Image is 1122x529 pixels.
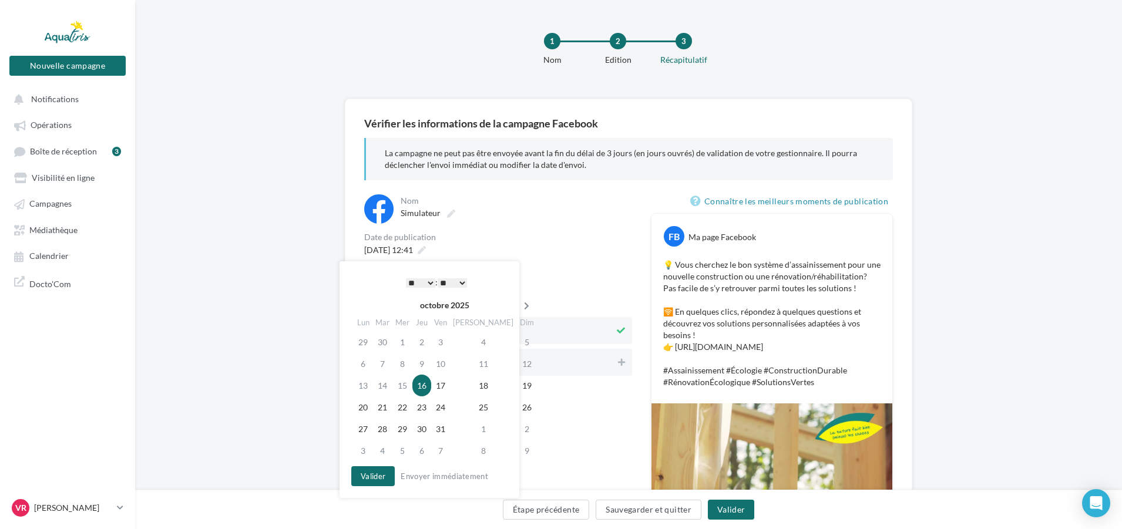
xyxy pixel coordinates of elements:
div: Vérifier les informations de la campagne Facebook [364,118,893,129]
td: 9 [412,353,431,375]
td: 15 [392,375,412,396]
td: 9 [516,440,537,461]
th: Jeu [412,314,431,331]
span: [DATE] 12:41 [364,245,413,255]
td: 30 [412,418,431,440]
div: Edition [580,54,656,66]
td: 2 [412,331,431,353]
a: Visibilité en ligne [7,167,128,188]
div: Date de publication [364,233,632,241]
td: 3 [431,331,450,353]
td: 3 [354,440,372,461]
td: 16 [412,375,431,396]
a: VR [PERSON_NAME] [9,497,126,519]
td: 4 [372,440,392,461]
a: Opérations [7,114,128,135]
a: Campagnes [7,193,128,214]
td: 5 [392,440,412,461]
td: 20 [354,396,372,418]
td: 6 [412,440,431,461]
td: 23 [412,396,431,418]
div: 3 [676,33,692,49]
a: Médiathèque [7,219,128,240]
span: Notifications [31,94,79,104]
td: 12 [516,353,537,375]
button: Notifications [7,88,123,109]
div: 2 [610,33,626,49]
div: : [377,274,496,291]
p: 💡 Vous cherchez le bon système d’assainissement pour une nouvelle construction ou une rénovation/... [663,259,881,388]
td: 21 [372,396,392,418]
td: 31 [431,418,450,440]
th: octobre 2025 [372,296,516,314]
td: 1 [392,331,412,353]
td: 10 [431,353,450,375]
td: 27 [354,418,372,440]
span: Visibilité en ligne [32,173,95,183]
td: 7 [372,353,392,375]
td: 19 [516,375,537,396]
th: Dim [516,314,537,331]
td: 28 [372,418,392,440]
td: 29 [392,418,412,440]
td: 14 [372,375,392,396]
button: Valider [351,466,395,486]
span: VR [15,502,26,514]
td: 5 [516,331,537,353]
td: 29 [354,331,372,353]
div: Nom [515,54,590,66]
div: Récapitulatif [646,54,721,66]
a: Connaître les meilleurs moments de publication [690,194,893,208]
span: Simulateur [401,208,441,218]
button: Valider [708,500,754,520]
a: Calendrier [7,245,128,266]
button: Étape précédente [503,500,590,520]
div: La campagne ne peut pas être envoyée avant la fin du délai de 3 jours (en jours ouvrés) de valida... [364,138,893,180]
td: 13 [354,375,372,396]
div: Nom [401,197,630,205]
button: Envoyer immédiatement [396,469,493,483]
div: 3 [112,147,121,156]
td: 11 [450,353,516,375]
div: Open Intercom Messenger [1082,489,1110,517]
p: [PERSON_NAME] [34,502,112,514]
td: 30 [372,331,392,353]
button: Sauvegarder et quitter [596,500,701,520]
td: 8 [450,440,516,461]
a: Boîte de réception3 [7,140,128,162]
div: FB [664,226,684,247]
button: Nouvelle campagne [9,56,126,76]
td: 24 [431,396,450,418]
a: Docto'Com [7,271,128,294]
th: [PERSON_NAME] [450,314,516,331]
span: Campagnes [29,199,72,209]
div: 1 [544,33,560,49]
td: 2 [516,418,537,440]
span: Médiathèque [29,225,78,235]
td: 18 [450,375,516,396]
td: 22 [392,396,412,418]
td: 25 [450,396,516,418]
td: 17 [431,375,450,396]
th: Mar [372,314,392,331]
td: 6 [354,353,372,375]
th: Ven [431,314,450,331]
td: 7 [431,440,450,461]
td: 1 [450,418,516,440]
div: Ma page Facebook [688,231,756,243]
td: 26 [516,396,537,418]
td: 4 [450,331,516,353]
td: 8 [392,353,412,375]
span: Docto'Com [29,276,71,289]
th: Mer [392,314,412,331]
span: Opérations [31,120,72,130]
th: Lun [354,314,372,331]
span: Boîte de réception [30,146,97,156]
span: Calendrier [29,251,69,261]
